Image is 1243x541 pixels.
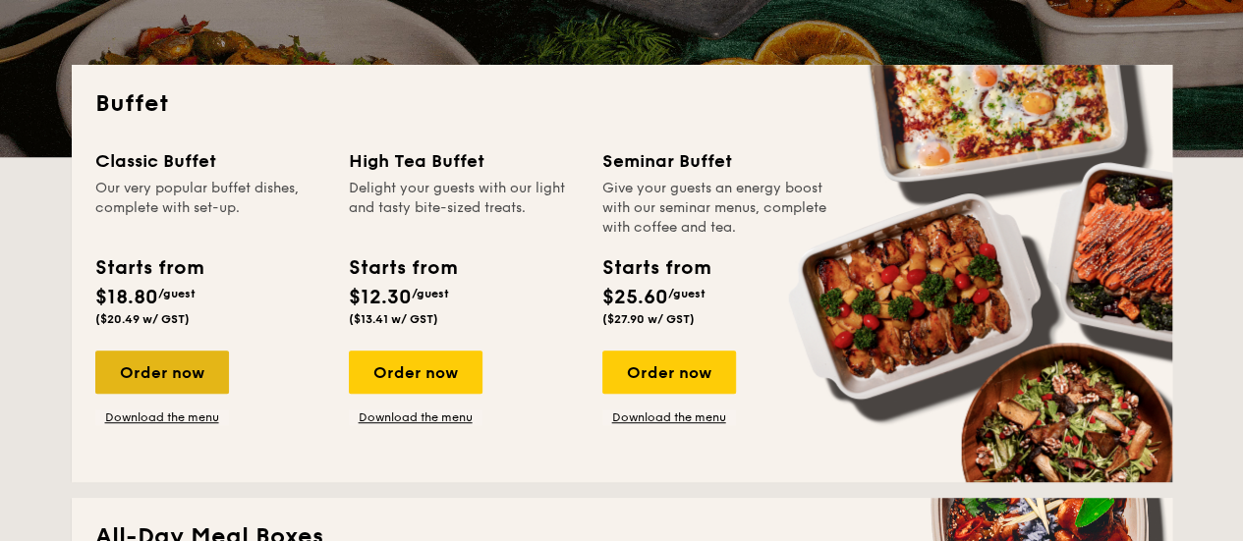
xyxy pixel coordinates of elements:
[602,179,832,238] div: Give your guests an energy boost with our seminar menus, complete with coffee and tea.
[349,147,579,175] div: High Tea Buffet
[95,88,1149,120] h2: Buffet
[95,286,158,309] span: $18.80
[95,409,229,425] a: Download the menu
[602,147,832,175] div: Seminar Buffet
[602,409,736,425] a: Download the menu
[349,351,482,394] div: Order now
[668,287,706,300] span: /guest
[602,286,668,309] span: $25.60
[412,287,449,300] span: /guest
[95,253,202,283] div: Starts from
[349,312,438,326] span: ($13.41 w/ GST)
[158,287,196,300] span: /guest
[349,253,456,283] div: Starts from
[602,312,695,326] span: ($27.90 w/ GST)
[95,179,325,238] div: Our very popular buffet dishes, complete with set-up.
[602,351,736,394] div: Order now
[95,147,325,175] div: Classic Buffet
[602,253,709,283] div: Starts from
[349,179,579,238] div: Delight your guests with our light and tasty bite-sized treats.
[349,409,482,425] a: Download the menu
[95,312,190,326] span: ($20.49 w/ GST)
[95,351,229,394] div: Order now
[349,286,412,309] span: $12.30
